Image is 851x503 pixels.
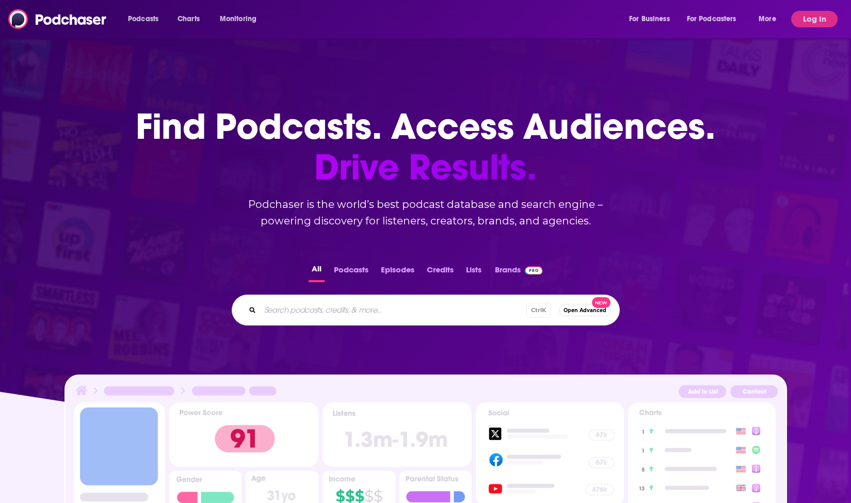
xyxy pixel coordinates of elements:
button: open menu [213,11,270,27]
img: Podchaser Pro [525,266,543,274]
img: Podcast Insights Power score [169,402,318,467]
button: Open AdvancedNew [559,304,611,316]
div: Search podcasts, credits, & more... [232,295,620,326]
input: Search podcasts, credits, & more... [260,302,526,318]
span: Charts [178,12,200,26]
span: For Business [629,12,670,26]
button: Episodes [378,262,418,282]
button: Credits [424,262,457,282]
img: Podcast Insights Listens [323,402,472,467]
img: Podchaser - Follow, Share and Rate Podcasts [8,9,107,29]
span: Drive Results. [136,147,715,188]
h1: Find Podcasts. Access Audiences. [136,106,715,188]
button: open menu [622,11,683,27]
img: Podcast Insights Header [74,384,778,402]
span: Ctrl K [526,303,551,318]
span: Open Advanced [564,307,606,313]
a: Charts [171,11,206,27]
button: Lists [463,262,485,282]
a: BrandsPodchaser Pro [495,262,543,282]
button: All [309,262,325,282]
button: Log In [791,11,838,27]
button: Podcasts [331,262,372,282]
button: open menu [680,11,751,27]
h2: Podchaser is the world’s best podcast database and search engine – powering discovery for listene... [219,196,632,229]
button: open menu [751,11,789,27]
span: Monitoring [220,12,256,26]
span: For Podcasters [687,12,736,26]
span: New [592,297,611,308]
span: Podcasts [128,12,158,26]
span: More [759,12,776,26]
button: open menu [121,11,172,27]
